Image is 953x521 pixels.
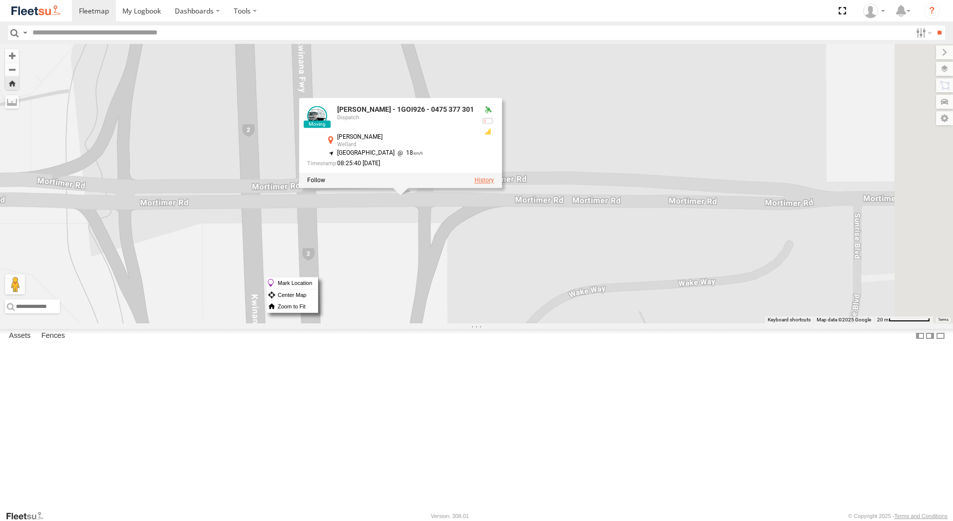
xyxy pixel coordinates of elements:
[874,316,933,323] button: Map scale: 20 m per 79 pixels
[36,329,70,343] label: Fences
[267,301,318,312] label: Zoom to Fit
[307,177,325,184] label: Realtime tracking of Asset
[877,317,889,322] span: 20 m
[482,106,494,114] div: Valid GPS Fix
[5,62,19,76] button: Zoom out
[21,25,29,40] label: Search Query
[337,149,395,156] span: [GEOGRAPHIC_DATA]
[431,513,469,519] div: Version: 308.01
[5,511,51,521] a: Visit our Website
[915,329,925,343] label: Dock Summary Table to the Left
[895,513,948,519] a: Terms and Conditions
[307,161,474,167] div: Date/time of location update
[337,115,474,121] div: Dispatch
[860,3,889,18] div: TheMaker Systems
[5,95,19,109] label: Measure
[768,316,811,323] button: Keyboard shortcuts
[267,289,318,301] label: Center Map
[337,142,474,148] div: Wellard
[924,3,940,19] i: ?
[938,318,949,322] a: Terms (opens in new tab)
[267,277,318,289] label: Mark Location
[337,106,474,114] div: [PERSON_NAME] - 1GOI926 - 0475 377 301
[936,329,946,343] label: Hide Summary Table
[395,149,423,156] span: 18
[817,317,871,322] span: Map data ©2025 Google
[912,25,934,40] label: Search Filter Options
[4,329,35,343] label: Assets
[337,134,474,141] div: [PERSON_NAME]
[482,117,494,125] div: Battery Remaining: 4.15v
[475,177,494,184] label: View Asset History
[848,513,948,519] div: © Copyright 2025 -
[5,274,25,294] button: Drag Pegman onto the map to open Street View
[10,4,62,17] img: fleetsu-logo-horizontal.svg
[936,111,953,125] label: Map Settings
[5,49,19,62] button: Zoom in
[5,76,19,90] button: Zoom Home
[925,329,935,343] label: Dock Summary Table to the Right
[482,128,494,136] div: GSM Signal = 3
